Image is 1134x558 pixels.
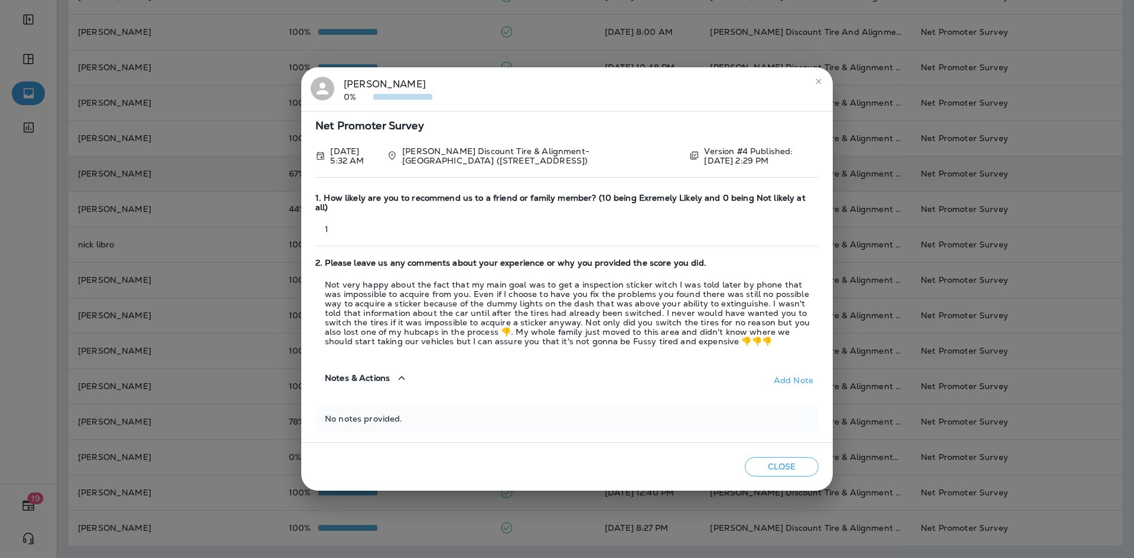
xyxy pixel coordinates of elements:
[315,121,819,131] span: Net Promoter Survey
[330,146,377,165] p: Oct 13, 2025 5:32 AM
[315,361,418,395] button: Notes & Actions
[774,376,813,385] div: Add Note
[809,72,828,91] button: close
[344,92,373,102] p: 0%
[315,224,819,234] p: 1
[745,457,819,477] button: Close
[325,414,809,423] p: No notes provided.
[315,280,819,346] p: Not very happy about the fact that my main goal was to get a inspection sticker witch I was told ...
[768,371,819,390] button: Add Note
[315,258,819,268] span: 2. Please leave us any comments about your experience or why you provided the score you did.
[344,77,432,102] div: [PERSON_NAME]
[704,146,819,165] p: Version #4 Published: [DATE] 2:29 PM
[402,146,680,165] p: [PERSON_NAME] Discount Tire & Alignment- [GEOGRAPHIC_DATA] ([STREET_ADDRESS])
[315,193,819,213] span: 1. How likely are you to recommend us to a friend or family member? (10 being Exremely Likely and...
[325,373,390,383] span: Notes & Actions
